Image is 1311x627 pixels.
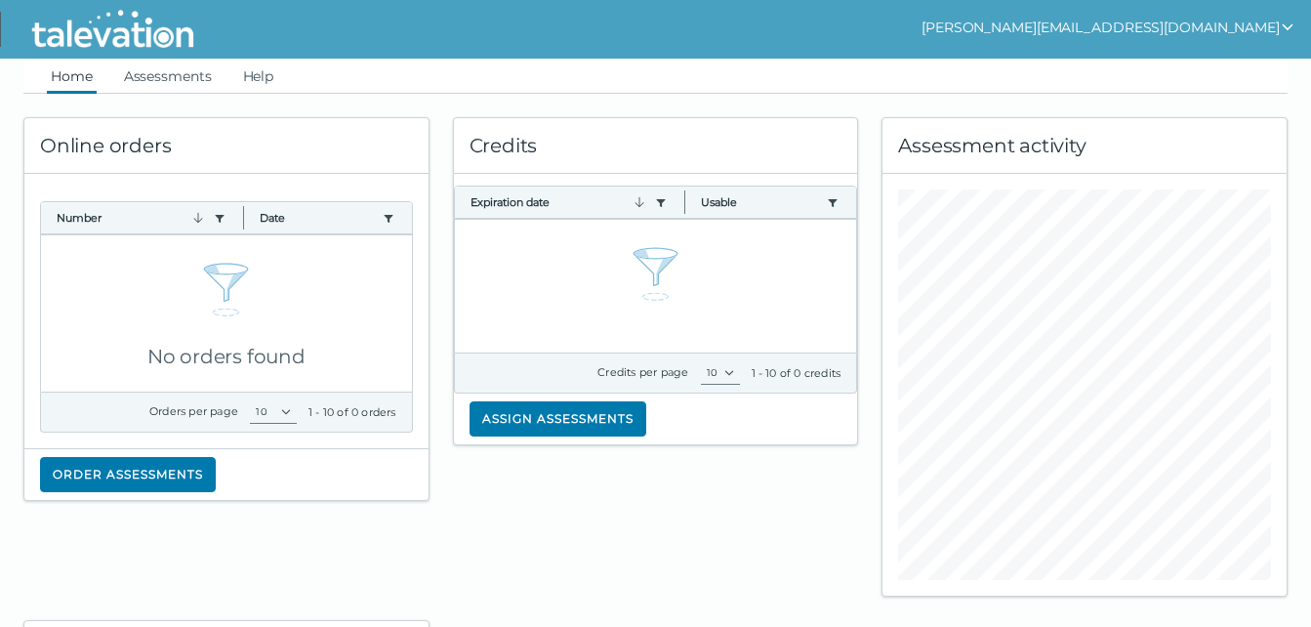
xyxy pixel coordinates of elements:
[47,59,97,94] a: Home
[120,59,216,94] a: Assessments
[678,181,691,223] button: Column resize handle
[147,345,306,368] span: No orders found
[470,401,646,437] button: Assign assessments
[57,210,206,226] button: Number
[471,194,647,210] button: Expiration date
[922,16,1295,39] button: show user actions
[454,118,858,174] div: Credits
[23,5,202,54] img: Talevation_Logo_Transparent_white.png
[701,194,819,210] button: Usable
[24,118,429,174] div: Online orders
[40,457,216,492] button: Order assessments
[149,404,238,418] label: Orders per page
[239,59,278,94] a: Help
[260,210,374,226] button: Date
[752,365,841,381] div: 1 - 10 of 0 credits
[882,118,1287,174] div: Assessment activity
[237,196,250,238] button: Column resize handle
[308,404,396,420] div: 1 - 10 of 0 orders
[597,365,688,379] label: Credits per page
